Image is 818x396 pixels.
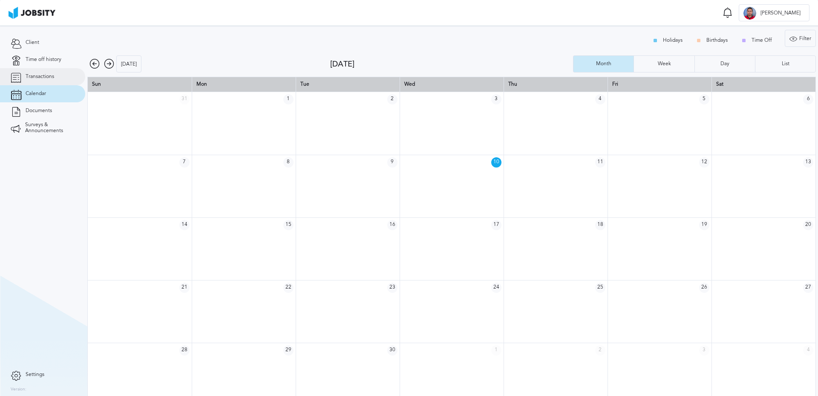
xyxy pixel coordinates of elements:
span: 30 [387,345,397,356]
span: 19 [699,220,709,230]
button: Month [573,55,634,72]
div: C [743,7,756,20]
span: 25 [595,283,605,293]
span: 4 [803,345,813,356]
span: 27 [803,283,813,293]
span: Thu [508,81,517,87]
span: 20 [803,220,813,230]
div: Week [654,61,675,67]
span: 12 [699,157,709,168]
span: 2 [595,345,605,356]
button: List [755,55,816,72]
span: Sun [92,81,101,87]
span: 18 [595,220,605,230]
span: 1 [283,94,294,104]
span: 3 [491,94,501,104]
span: 24 [491,283,501,293]
span: Fri [612,81,618,87]
button: Week [634,55,694,72]
span: 6 [803,94,813,104]
span: Calendar [26,91,46,97]
div: Month [592,61,616,67]
span: 3 [699,345,709,356]
span: Mon [196,81,207,87]
span: 26 [699,283,709,293]
button: C[PERSON_NAME] [739,4,809,21]
button: Day [694,55,755,72]
span: Wed [404,81,415,87]
span: 7 [179,157,190,168]
div: Filter [785,30,815,47]
span: Surveys & Announcements [25,122,75,134]
span: 29 [283,345,294,356]
span: 17 [491,220,501,230]
span: 1 [491,345,501,356]
label: Version: [11,387,26,392]
span: Settings [26,372,44,378]
span: 9 [387,157,397,168]
div: List [778,61,794,67]
span: 16 [387,220,397,230]
span: 13 [803,157,813,168]
button: [DATE] [116,55,141,72]
span: Client [26,40,39,46]
div: Day [716,61,734,67]
span: 5 [699,94,709,104]
span: Documents [26,108,52,114]
span: 21 [179,283,190,293]
span: Tue [300,81,309,87]
span: 22 [283,283,294,293]
button: Filter [785,30,816,47]
span: 2 [387,94,397,104]
span: [PERSON_NAME] [756,10,805,16]
span: Transactions [26,74,54,80]
span: 4 [595,94,605,104]
span: 11 [595,157,605,168]
span: 28 [179,345,190,356]
span: 23 [387,283,397,293]
div: [DATE] [117,56,141,73]
span: 31 [179,94,190,104]
div: [DATE] [330,60,573,69]
span: 15 [283,220,294,230]
span: 14 [179,220,190,230]
span: 10 [491,157,501,168]
span: Sat [716,81,723,87]
span: Time off history [26,57,61,63]
span: 8 [283,157,294,168]
img: ab4bad089aa723f57921c736e9817d99.png [9,7,55,19]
